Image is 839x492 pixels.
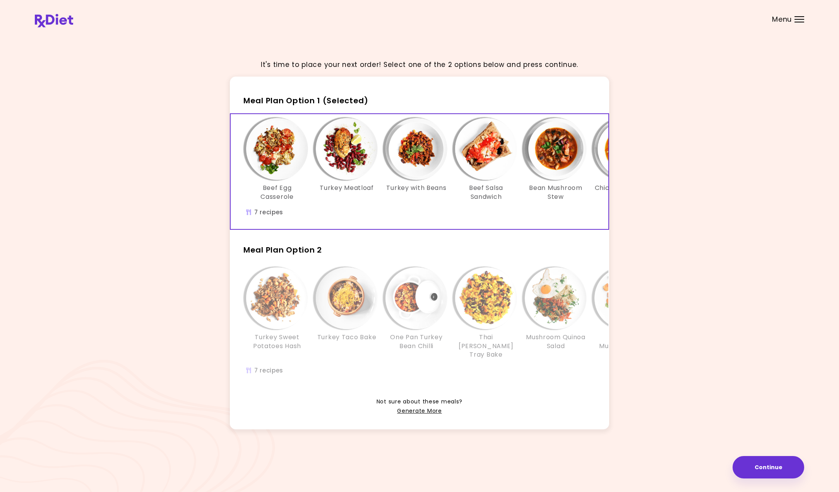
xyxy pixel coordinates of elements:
[242,267,312,359] div: Info - Turkey Sweet Potatoes Hash - Meal Plan Option 2
[317,333,377,342] h3: Turkey Taco Bake
[312,267,382,359] div: Info - Turkey Taco Bake - Meal Plan Option 2
[320,184,374,192] h3: Turkey Meatloaf
[243,95,368,106] span: Meal Plan Option 1 (Selected)
[312,118,382,201] div: Info - Turkey Meatloaf - Meal Plan Option 1 (Selected)
[243,244,322,255] span: Meal Plan Option 2
[525,333,587,350] h3: Mushroom Quinoa Salad
[35,14,73,27] img: RxDiet
[455,184,517,201] h3: Beef Salsa Sandwich
[521,267,591,359] div: Info - Mushroom Quinoa Salad - Meal Plan Option 2
[397,407,442,416] a: Generate More
[382,118,451,201] div: Info - Turkey with Beans - Meal Plan Option 1 (Selected)
[261,60,578,70] p: It's time to place your next order! Select one of the 2 options below and press continue.
[594,333,656,350] h3: Eggplant Mushroom Hash
[451,118,521,201] div: Info - Beef Salsa Sandwich - Meal Plan Option 1 (Selected)
[525,184,587,201] h3: Bean Mushroom Stew
[377,397,462,407] span: Not sure about these meals?
[594,184,656,201] h3: Chickpea Pumpkin Stew
[242,118,312,201] div: Info - Beef Egg Casserole - Meal Plan Option 1 (Selected)
[246,333,308,350] h3: Turkey Sweet Potatoes Hash
[591,118,660,201] div: Info - Chickpea Pumpkin Stew - Meal Plan Option 1 (Selected)
[772,16,792,23] span: Menu
[733,456,804,478] button: Continue
[385,333,447,350] h3: One Pan Turkey Bean Chilli
[521,118,591,201] div: Info - Bean Mushroom Stew - Meal Plan Option 1 (Selected)
[382,267,451,359] div: Info - One Pan Turkey Bean Chilli - Meal Plan Option 2
[246,184,308,201] h3: Beef Egg Casserole
[591,267,660,359] div: Info - Eggplant Mushroom Hash - Meal Plan Option 2
[455,333,517,359] h3: Thai [PERSON_NAME] Tray Bake
[386,184,446,192] h3: Turkey with Beans
[451,267,521,359] div: Info - Thai Curry Tray Bake - Meal Plan Option 2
